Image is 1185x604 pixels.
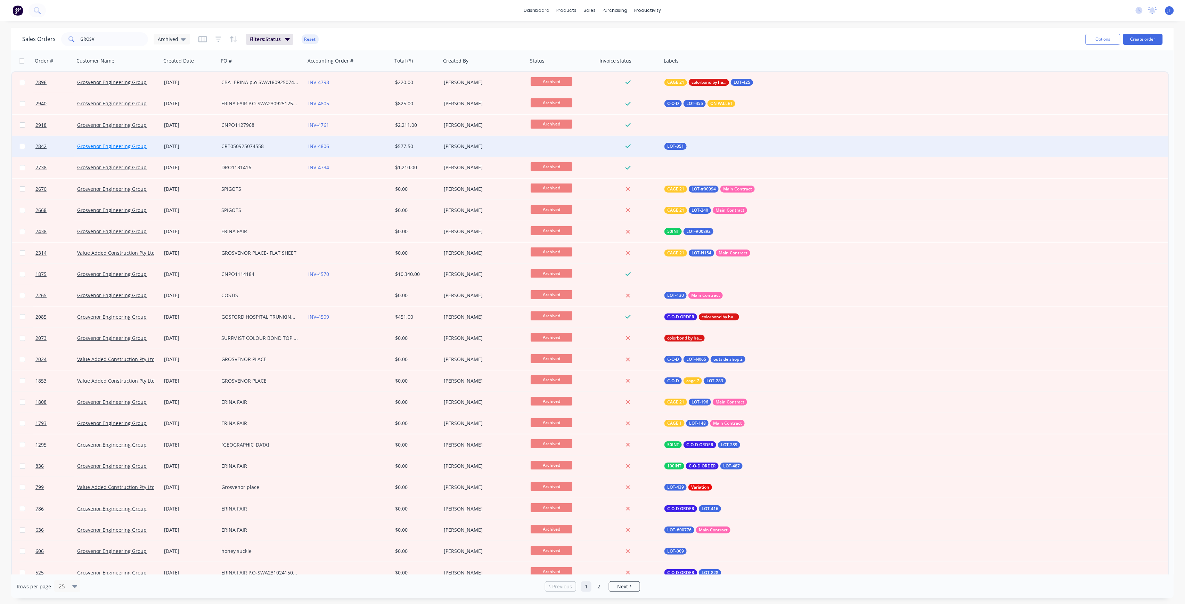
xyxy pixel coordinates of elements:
[444,143,521,150] div: [PERSON_NAME]
[667,79,684,86] span: CAGE 21
[221,292,299,299] div: COSTIS
[664,356,745,363] button: C-O-DLOT-N065outside shop 2
[692,399,708,406] span: LOT-196
[77,463,147,469] a: Grosvenor Engineering Group
[164,122,216,129] div: [DATE]
[531,205,572,214] span: Archived
[664,399,747,406] button: CAGE 21LOT-196Main Contract
[221,399,299,406] div: ERINA FAIR
[164,228,216,235] div: [DATE]
[531,525,572,533] span: Archived
[308,122,329,128] a: INV-4761
[35,79,47,86] span: 2896
[706,377,723,384] span: LOT-283
[164,186,216,193] div: [DATE]
[664,420,745,427] button: CAGE 1LOT-148Main Contract
[302,34,319,44] button: Reset
[702,569,718,576] span: LOT-828
[395,505,436,512] div: $0.00
[164,100,216,107] div: [DATE]
[35,228,47,235] span: 2438
[35,221,77,242] a: 2438
[667,143,684,150] span: LOT-351
[444,164,521,171] div: [PERSON_NAME]
[444,527,521,533] div: [PERSON_NAME]
[221,228,299,235] div: ERINA FAIR
[35,548,44,555] span: 606
[164,335,216,342] div: [DATE]
[164,527,216,533] div: [DATE]
[667,292,684,299] span: LOT-130
[35,157,77,178] a: 2738
[13,5,23,16] img: Factory
[395,548,436,555] div: $0.00
[444,377,521,384] div: [PERSON_NAME]
[686,441,713,448] span: C-O-D ORDER
[77,100,147,107] a: Grosvenor Engineering Group
[667,100,679,107] span: C-O-D
[164,420,216,427] div: [DATE]
[716,207,744,214] span: Main Contract
[395,356,436,363] div: $0.00
[395,484,436,491] div: $0.00
[164,313,216,320] div: [DATE]
[530,57,545,64] div: Status
[250,36,281,43] span: Filters: Status
[667,463,681,470] span: 100INT
[35,243,77,263] a: 2314
[221,335,299,342] div: SURFMIST COLOUR BOND TOP HATS
[164,463,216,470] div: [DATE]
[395,313,436,320] div: $451.00
[734,79,750,86] span: LOT-425
[395,569,436,576] div: $0.00
[553,583,572,590] span: Previous
[35,399,47,406] span: 1808
[35,328,77,349] a: 2073
[35,271,47,278] span: 1875
[599,5,631,16] div: purchasing
[631,5,665,16] div: productivity
[221,548,299,555] div: honey suckle
[164,484,216,491] div: [DATE]
[164,441,216,448] div: [DATE]
[35,285,77,306] a: 2265
[664,313,739,320] button: C-O-D ORDERcolorbond by hand
[221,271,299,278] div: CNPO1114184
[667,569,694,576] span: C-O-D ORDER
[164,569,216,576] div: [DATE]
[664,79,753,86] button: CAGE 21colorbond by handLOT-425
[35,527,44,533] span: 636
[77,484,155,490] a: Value Added Construction Pty Ltd
[617,583,628,590] span: Next
[35,456,77,476] a: 836
[713,356,743,363] span: outside shop 2
[1168,7,1171,14] span: JT
[580,5,599,16] div: sales
[667,484,684,491] span: LOT-439
[667,186,684,193] span: CAGE 21
[77,271,147,277] a: Grosvenor Engineering Group
[22,36,56,42] h1: Sales Orders
[542,581,643,592] ul: Pagination
[664,207,747,214] button: CAGE 21LOT-240Main Contract
[35,164,47,171] span: 2738
[77,441,147,448] a: Grosvenor Engineering Group
[35,200,77,221] a: 2668
[35,122,47,129] span: 2918
[221,569,299,576] div: ERINA FAIR P.O-SWA231024150731
[664,228,713,235] button: 50INTLOT-#00892
[664,250,750,256] button: CAGE 21LOT-N154Main Contract
[35,505,44,512] span: 786
[308,164,329,171] a: INV-4734
[395,441,436,448] div: $0.00
[667,207,684,214] span: CAGE 21
[599,57,631,64] div: Invoice status
[444,569,521,576] div: [PERSON_NAME]
[664,527,730,533] button: LOT-#00776Main Contract
[531,397,572,406] span: Archived
[667,377,679,384] span: C-O-D
[686,356,706,363] span: LOT-N065
[444,228,521,235] div: [PERSON_NAME]
[164,548,216,555] div: [DATE]
[667,356,679,363] span: C-O-D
